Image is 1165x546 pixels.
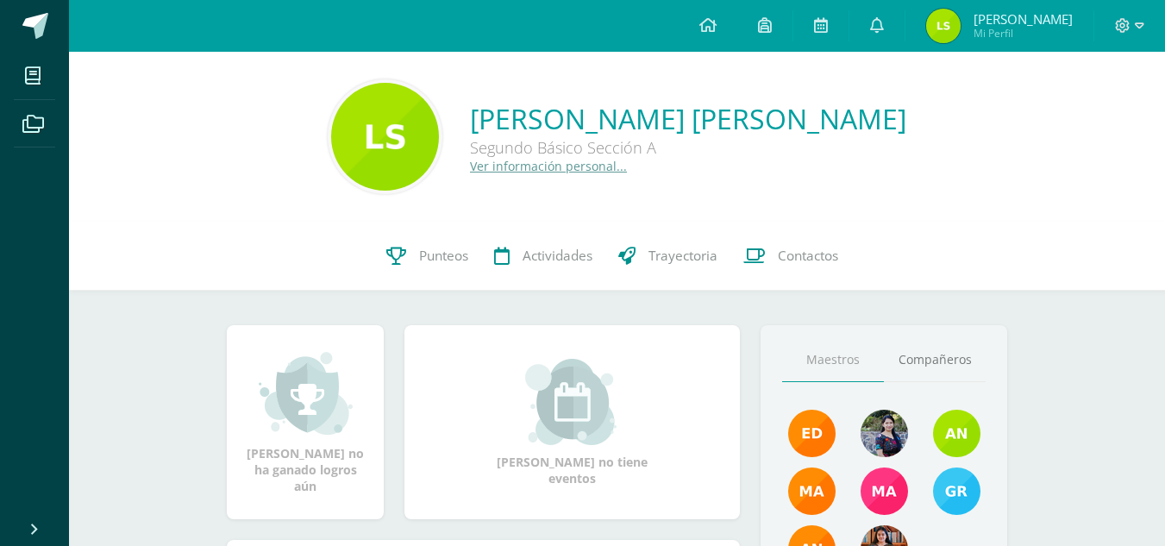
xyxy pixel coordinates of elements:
[974,10,1073,28] span: [PERSON_NAME]
[486,359,659,486] div: [PERSON_NAME] no tiene eventos
[884,338,986,382] a: Compañeros
[470,100,906,137] a: [PERSON_NAME] [PERSON_NAME]
[933,468,980,515] img: b7ce7144501556953be3fc0a459761b8.png
[470,158,627,174] a: Ver información personal...
[331,83,439,191] img: a6920ef96bcbf8cfbfeb6f8546761caf.png
[419,247,468,265] span: Punteos
[259,350,353,436] img: achievement_small.png
[523,247,592,265] span: Actividades
[974,26,1073,41] span: Mi Perfil
[730,222,851,291] a: Contactos
[605,222,730,291] a: Trayectoria
[788,410,836,457] img: f40e456500941b1b33f0807dd74ea5cf.png
[481,222,605,291] a: Actividades
[788,468,836,515] img: 560278503d4ca08c21e9c7cd40ba0529.png
[861,468,908,515] img: 7766054b1332a6085c7723d22614d631.png
[933,410,980,457] img: e6b27947fbea61806f2b198ab17e5dde.png
[782,338,884,382] a: Maestros
[525,359,619,445] img: event_small.png
[373,222,481,291] a: Punteos
[861,410,908,457] img: 9b17679b4520195df407efdfd7b84603.png
[470,137,906,158] div: Segundo Básico Sección A
[778,247,838,265] span: Contactos
[926,9,961,43] img: 8e31b0956417436b50b87adc4ec29d76.png
[244,350,366,494] div: [PERSON_NAME] no ha ganado logros aún
[648,247,717,265] span: Trayectoria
